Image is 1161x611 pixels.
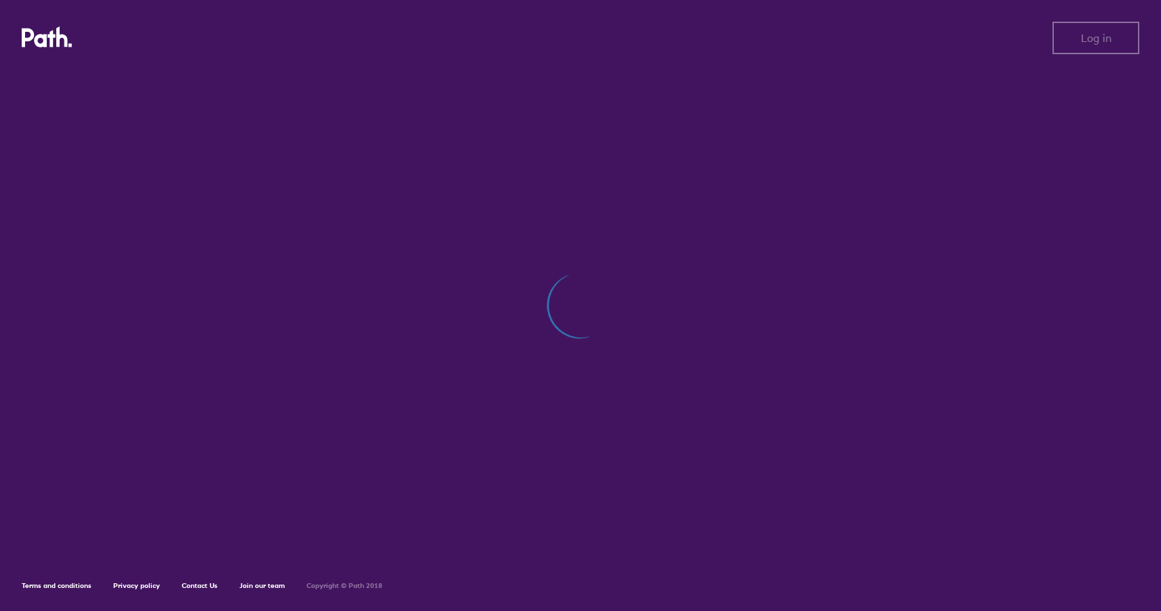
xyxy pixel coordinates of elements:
[1081,32,1111,44] span: Log in
[239,581,285,590] a: Join our team
[1052,22,1139,54] button: Log in
[22,581,92,590] a: Terms and conditions
[307,582,382,590] h6: Copyright © Path 2018
[113,581,160,590] a: Privacy policy
[182,581,218,590] a: Contact Us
